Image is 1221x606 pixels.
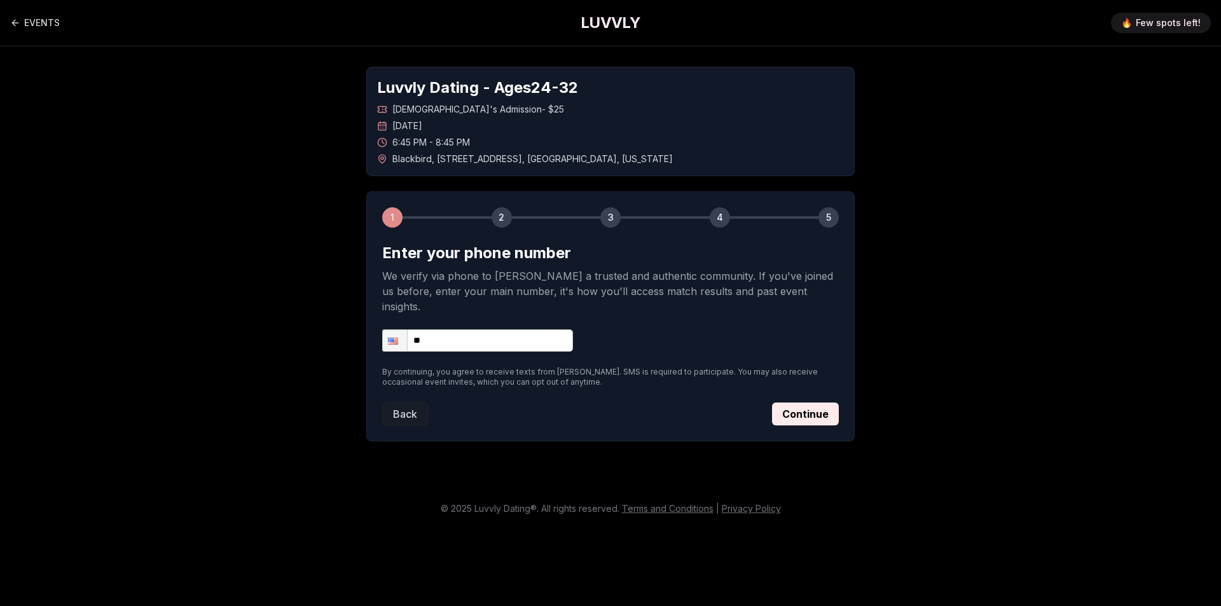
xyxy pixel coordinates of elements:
span: Few spots left! [1136,17,1201,29]
a: Back to events [10,10,60,36]
button: Back [382,403,428,425]
button: Continue [772,403,839,425]
div: 1 [382,207,403,228]
a: Privacy Policy [722,503,781,514]
a: LUVVLY [581,13,640,33]
span: Blackbird , [STREET_ADDRESS] , [GEOGRAPHIC_DATA] , [US_STATE] [392,153,673,165]
p: We verify via phone to [PERSON_NAME] a trusted and authentic community. If you've joined us befor... [382,268,839,314]
h1: Luvvly Dating - Ages 24 - 32 [377,78,844,98]
div: United States: + 1 [383,330,407,351]
div: 5 [818,207,839,228]
div: 3 [600,207,621,228]
div: 2 [492,207,512,228]
h2: Enter your phone number [382,243,839,263]
span: 🔥 [1121,17,1132,29]
a: Terms and Conditions [622,503,714,514]
p: By continuing, you agree to receive texts from [PERSON_NAME]. SMS is required to participate. You... [382,367,839,387]
span: 6:45 PM - 8:45 PM [392,136,470,149]
span: [DEMOGRAPHIC_DATA]'s Admission - $25 [392,103,564,116]
div: 4 [710,207,730,228]
span: [DATE] [392,120,422,132]
span: | [716,503,719,514]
